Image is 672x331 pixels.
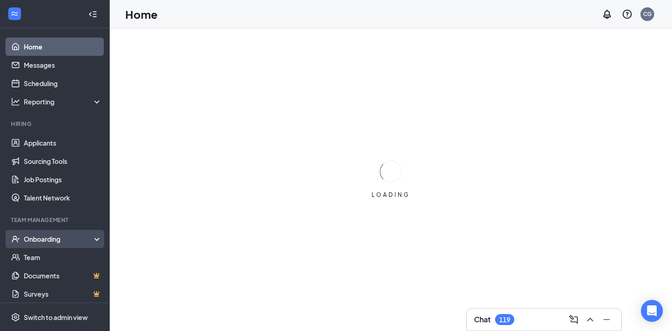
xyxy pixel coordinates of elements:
[24,56,102,74] a: Messages
[474,315,491,325] h3: Chat
[88,10,97,19] svg: Collapse
[11,120,100,128] div: Hiring
[11,97,20,106] svg: Analysis
[24,313,88,322] div: Switch to admin view
[24,152,102,170] a: Sourcing Tools
[643,10,652,18] div: CG
[24,248,102,266] a: Team
[24,97,102,106] div: Reporting
[566,312,581,327] button: ComposeMessage
[10,9,19,18] svg: WorkstreamLogo
[11,216,100,224] div: Team Management
[24,74,102,92] a: Scheduling
[601,314,612,325] svg: Minimize
[622,9,633,20] svg: QuestionInfo
[24,266,102,285] a: DocumentsCrown
[568,314,579,325] svg: ComposeMessage
[585,314,596,325] svg: ChevronUp
[11,234,20,244] svg: UserCheck
[24,285,102,303] a: SurveysCrown
[499,316,510,324] div: 119
[125,6,158,22] h1: Home
[24,38,102,56] a: Home
[599,312,614,327] button: Minimize
[641,300,663,322] div: Open Intercom Messenger
[24,234,94,244] div: Onboarding
[602,9,613,20] svg: Notifications
[368,191,414,199] div: LOADING
[24,134,102,152] a: Applicants
[24,170,102,189] a: Job Postings
[583,312,597,327] button: ChevronUp
[24,189,102,207] a: Talent Network
[11,313,20,322] svg: Settings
